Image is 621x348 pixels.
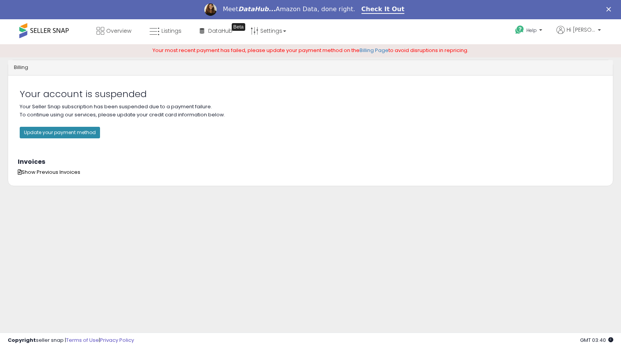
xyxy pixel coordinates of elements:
[153,47,468,54] span: Your most recent payment has failed, please update your payment method on the to avoid disruption...
[8,337,134,344] div: seller snap | |
[515,25,524,35] i: Get Help
[204,3,217,16] img: Profile image for Georgie
[20,103,601,146] p: Your Seller Snap subscription has been suspended due to a payment failure. To continue using our ...
[557,26,601,43] a: Hi [PERSON_NAME]
[223,5,355,13] div: Meet Amazon Data, done right.
[161,27,182,35] span: Listings
[567,26,596,34] span: Hi [PERSON_NAME]
[208,27,232,35] span: DataHub
[360,47,389,54] a: Billing Page
[106,27,131,35] span: Overview
[245,19,292,42] a: Settings
[509,19,550,43] a: Help
[361,5,405,14] a: Check It Out
[8,336,36,344] strong: Copyright
[238,5,276,13] i: DataHub...
[18,168,80,176] span: Show Previous Invoices
[144,19,187,42] a: Listings
[18,158,603,165] h3: Invoices
[66,336,99,344] a: Terms of Use
[8,60,613,76] div: Billing
[606,7,614,12] div: Close
[194,19,238,42] a: DataHub
[100,336,134,344] a: Privacy Policy
[526,27,537,34] span: Help
[20,127,100,138] button: Update your payment method
[20,89,601,99] h2: Your account is suspended
[232,23,245,31] div: Tooltip anchor
[580,336,613,344] span: 2025-10-11 03:40 GMT
[91,19,137,42] a: Overview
